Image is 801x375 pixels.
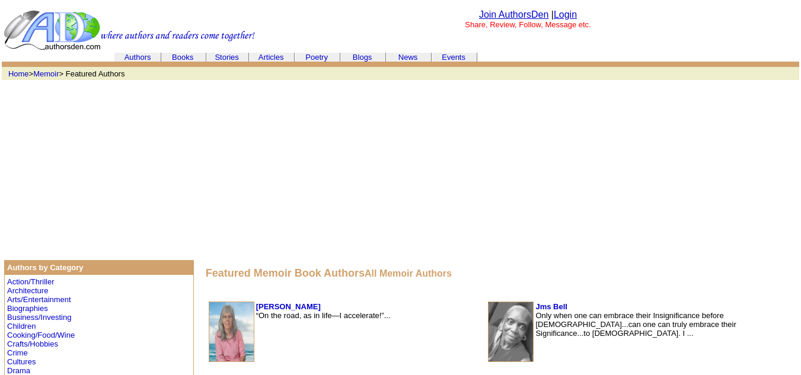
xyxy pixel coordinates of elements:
[340,57,341,57] img: cleardot.gif
[7,339,58,348] a: Crafts/Hobbies
[305,53,328,62] a: Poetry
[535,302,567,311] a: Jms Bell
[256,311,391,320] font: “On the road, as in life—I accelerate!”...
[7,357,36,366] a: Cultures
[535,311,736,338] font: Only when one can embrace their Insignificance before [DEMOGRAPHIC_DATA]...can one can truly embr...
[7,322,36,331] a: Children
[442,53,465,62] a: Events
[7,366,30,375] a: Drama
[7,286,48,295] a: Architecture
[45,86,757,252] iframe: Advertisement
[365,267,452,279] a: All Memoir Authors
[353,53,372,62] a: Blogs
[398,53,418,62] a: News
[114,57,115,57] img: cleardot.gif
[4,9,255,51] img: header_logo2.gif
[7,348,28,357] a: Crime
[8,69,29,78] a: Home
[385,57,386,57] img: cleardot.gif
[365,268,452,278] font: All Memoir Authors
[7,263,84,272] b: Authors by Category
[209,302,254,361] img: 65583.jpg
[7,304,48,313] a: Biographies
[431,57,432,57] img: cleardot.gif
[7,295,71,304] a: Arts/Entertainment
[115,57,116,57] img: cleardot.gif
[479,9,548,20] a: Join AuthorsDen
[256,302,321,311] a: [PERSON_NAME]
[215,53,238,62] a: Stories
[551,9,577,20] font: |
[248,57,249,57] img: cleardot.gif
[8,69,125,78] font: > > Featured Authors
[7,277,54,286] a: Action/Thriller
[554,9,577,20] a: Login
[465,20,591,29] font: Share, Review, Follow, Message etc.
[172,53,193,62] a: Books
[259,53,284,62] a: Articles
[206,57,207,57] img: cleardot.gif
[386,57,387,57] img: cleardot.gif
[33,69,59,78] a: Memoir
[206,267,365,279] font: Featured Memoir Book Authors
[294,57,295,57] img: cleardot.gif
[489,302,533,361] img: 108732.jpg
[125,53,151,62] a: Authors
[249,57,250,57] img: cleardot.gif
[7,331,75,339] a: Cooking/Food/Wine
[7,313,71,322] a: Business/Investing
